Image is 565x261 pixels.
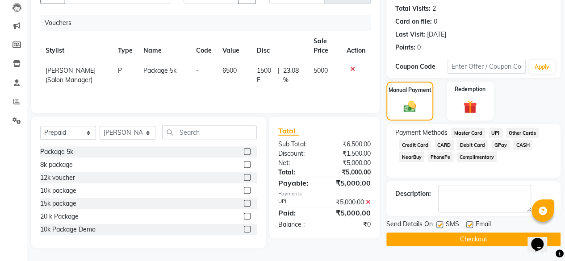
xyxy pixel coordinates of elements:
[40,31,112,61] th: Stylist
[399,152,424,162] span: NearBuy
[395,189,431,199] div: Description:
[40,186,76,195] div: 10k package
[451,128,485,138] span: Master Card
[432,4,436,13] div: 2
[324,207,377,218] div: ₹5,000.00
[40,147,73,157] div: Package 5k
[308,31,341,61] th: Sale Price
[324,178,377,188] div: ₹5,000.00
[40,173,75,182] div: 12k voucher
[222,66,237,75] span: 6500
[389,86,431,94] label: Manual Payment
[395,17,432,26] div: Card on file:
[527,225,556,252] iframe: chat widget
[324,198,377,207] div: ₹5,000.00
[283,66,303,85] span: 23.08 %
[138,31,191,61] th: Name
[278,190,371,198] div: Payments
[314,66,328,75] span: 5000
[40,160,73,170] div: 8k package
[529,60,555,74] button: Apply
[457,152,497,162] span: Complimentary
[506,128,539,138] span: Other Cards
[400,99,420,114] img: _cash.svg
[191,31,217,61] th: Code
[272,158,325,168] div: Net:
[40,225,96,234] div: 10k Package Demo
[272,198,325,207] div: UPI
[446,220,459,231] span: SMS
[395,43,415,52] div: Points:
[324,158,377,168] div: ₹5,000.00
[395,128,448,137] span: Payment Methods
[272,178,325,188] div: Payable:
[272,220,325,229] div: Balance :
[476,220,491,231] span: Email
[272,207,325,218] div: Paid:
[40,199,76,208] div: 15k package
[491,140,510,150] span: GPay
[395,4,431,13] div: Total Visits:
[427,30,446,39] div: [DATE]
[459,99,481,115] img: _gift.svg
[457,140,488,150] span: Debit Card
[448,60,526,74] input: Enter Offer / Coupon Code
[395,62,448,71] div: Coupon Code
[272,149,325,158] div: Discount:
[434,17,437,26] div: 0
[455,85,485,93] label: Redemption
[196,66,199,75] span: -
[399,140,431,150] span: Credit Card
[324,149,377,158] div: ₹1,500.00
[41,15,377,31] div: Vouchers
[395,30,425,39] div: Last Visit:
[324,140,377,149] div: ₹6,500.00
[386,220,433,231] span: Send Details On
[489,128,502,138] span: UPI
[40,212,79,221] div: 20 k Package
[112,31,138,61] th: Type
[417,43,421,52] div: 0
[272,140,325,149] div: Sub Total:
[272,168,325,177] div: Total:
[143,66,176,75] span: Package 5k
[386,232,561,246] button: Checkout
[428,152,453,162] span: PhonePe
[435,140,454,150] span: CARD
[513,140,532,150] span: CASH
[251,31,308,61] th: Disc
[324,168,377,177] div: ₹5,000.00
[341,31,371,61] th: Action
[278,126,299,136] span: Total
[217,31,251,61] th: Value
[278,66,280,85] span: |
[257,66,274,85] span: 1500 F
[46,66,96,84] span: [PERSON_NAME](Salon Manager)
[162,125,257,139] input: Search
[324,220,377,229] div: ₹0
[112,61,138,90] td: P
